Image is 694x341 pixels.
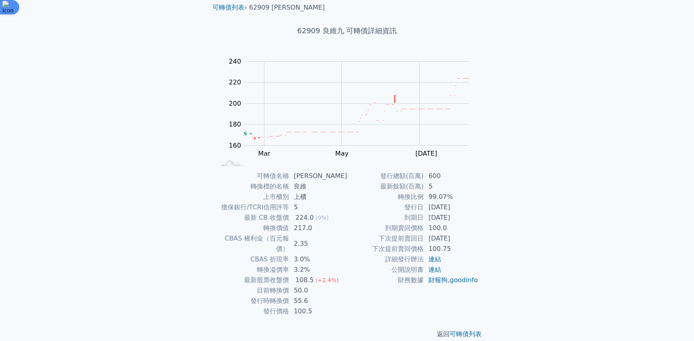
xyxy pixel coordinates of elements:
[424,171,478,181] td: 600
[315,277,339,283] span: (+2.4%)
[416,150,437,157] tspan: [DATE]
[289,296,347,306] td: 55.6
[347,275,424,285] td: 財務數據
[428,266,441,273] a: 連結
[229,120,241,128] tspan: 180
[294,213,315,223] div: 224.0
[206,329,488,339] p: 返回
[424,213,478,223] td: [DATE]
[216,192,289,202] td: 上市櫃別
[216,275,289,285] td: 最新股票收盤價
[229,58,241,65] tspan: 240
[450,276,478,284] a: goodinfo
[424,202,478,213] td: [DATE]
[216,265,289,275] td: 轉換溢價率
[450,330,482,338] a: 可轉債列表
[335,150,348,157] tspan: May
[216,223,289,233] td: 轉換價值
[216,285,289,296] td: 目前轉換價
[347,244,424,254] td: 下次提前賣回價格
[289,171,347,181] td: [PERSON_NAME]
[244,78,469,139] g: Series
[428,255,441,263] a: 連結
[249,3,325,12] li: 62909 [PERSON_NAME]
[224,58,481,174] g: Chart
[294,275,315,285] div: 108.5
[428,276,448,284] a: 財報狗
[289,233,347,254] td: 2.35
[347,233,424,244] td: 下次提前賣回日
[347,254,424,265] td: 詳細發行辦法
[258,150,270,157] tspan: Mar
[212,3,247,12] li: ›
[216,202,289,213] td: 擔保銀行/TCRI信用評等
[424,181,478,192] td: 5
[424,233,478,244] td: [DATE]
[347,171,424,181] td: 發行總額(百萬)
[289,306,347,317] td: 100.5
[229,78,241,86] tspan: 220
[347,213,424,223] td: 到期日
[216,171,289,181] td: 可轉債名稱
[289,265,347,275] td: 3.2%
[347,223,424,233] td: 到期賣回價格
[424,275,478,285] td: ,
[216,296,289,306] td: 發行時轉換價
[229,100,241,107] tspan: 200
[289,192,347,202] td: 上櫃
[347,265,424,275] td: 公開說明書
[654,303,694,341] div: 聊天小工具
[315,215,329,221] span: (0%)
[216,181,289,192] td: 轉換標的名稱
[216,213,289,223] td: 最新 CB 收盤價
[206,25,488,36] h1: 62909 良維九 可轉債詳細資訊
[289,285,347,296] td: 50.0
[654,303,694,341] iframe: Chat Widget
[216,306,289,317] td: 發行價格
[216,254,289,265] td: CBAS 折現率
[424,223,478,233] td: 100.0
[212,4,244,11] a: 可轉債列表
[424,192,478,202] td: 99.07%
[289,181,347,192] td: 良維
[216,233,289,254] td: CBAS 權利金（百元報價）
[347,192,424,202] td: 轉換比例
[229,142,241,149] tspan: 160
[289,202,347,213] td: 5
[424,244,478,254] td: 100.75
[289,254,347,265] td: 3.0%
[347,181,424,192] td: 最新餘額(百萬)
[347,202,424,213] td: 發行日
[289,223,347,233] td: 217.0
